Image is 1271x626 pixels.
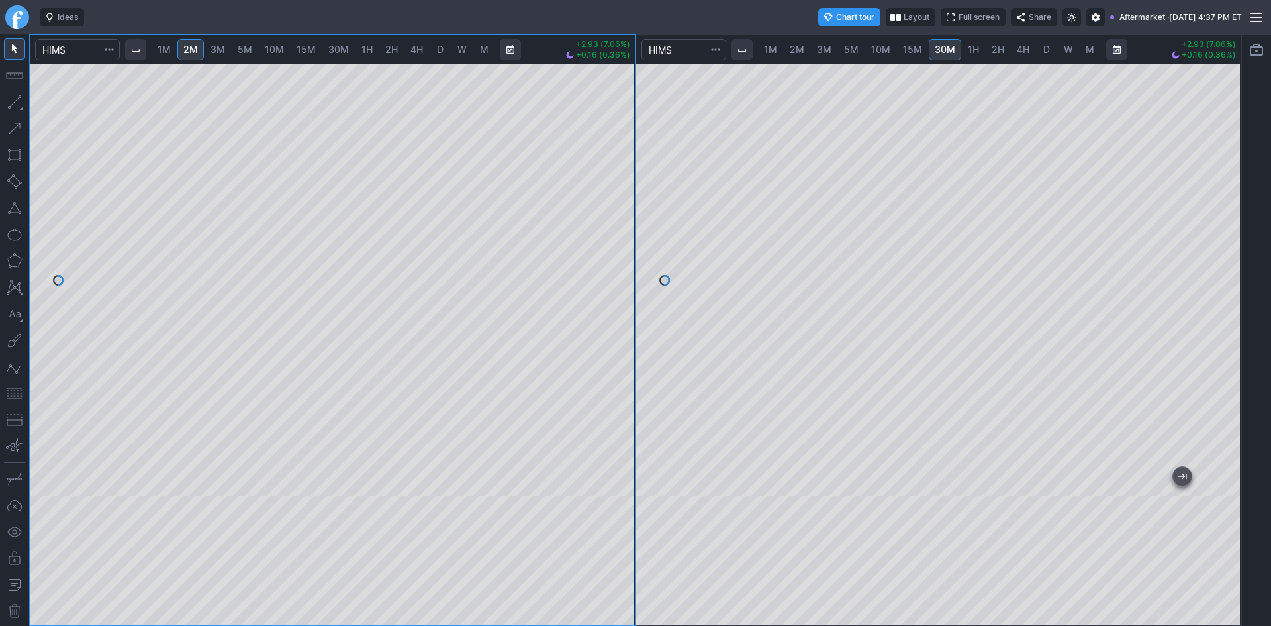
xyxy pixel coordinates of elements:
[986,39,1010,60] a: 2H
[211,44,225,55] span: 3M
[1086,8,1105,26] button: Settings
[844,44,859,55] span: 5M
[1119,11,1169,24] span: Aftermarket ·
[838,39,865,60] a: 5M
[328,44,349,55] span: 30M
[410,44,423,55] span: 4H
[238,44,252,55] span: 5M
[929,39,961,60] a: 30M
[4,356,25,378] button: Elliott waves
[430,39,451,60] a: D
[58,11,78,24] span: Ideas
[641,39,726,60] input: Search
[903,44,922,55] span: 15M
[784,39,810,60] a: 2M
[437,44,444,55] span: D
[4,38,25,60] button: Mouse
[500,39,521,60] button: Range
[959,11,1000,24] span: Full screen
[706,39,725,60] button: Search
[259,39,290,60] a: 10M
[4,330,25,351] button: Brush
[962,39,985,60] a: 1H
[1246,39,1267,60] button: Portfolio watchlist
[232,39,258,60] a: 5M
[4,468,25,490] button: Drawing mode: Single
[480,44,489,55] span: M
[817,44,831,55] span: 3M
[968,44,979,55] span: 1H
[790,44,804,55] span: 2M
[865,39,896,60] a: 10M
[818,8,880,26] button: Chart tour
[566,40,630,48] p: +2.93 (7.06%)
[100,39,118,60] button: Search
[4,144,25,166] button: Rectangle
[4,91,25,113] button: Line
[4,277,25,298] button: XABCD
[811,39,837,60] a: 3M
[4,409,25,431] button: Position
[935,44,955,55] span: 30M
[1182,51,1236,59] span: +0.16 (0.36%)
[4,601,25,622] button: Remove all drawings
[1029,11,1051,24] span: Share
[1169,11,1242,24] span: [DATE] 4:37 PM ET
[361,44,373,55] span: 1H
[4,197,25,219] button: Triangle
[4,383,25,404] button: Fibonacci retracements
[385,44,398,55] span: 2H
[1043,44,1050,55] span: D
[355,39,379,60] a: 1H
[758,39,783,60] a: 1M
[4,521,25,543] button: Hide drawings
[125,39,146,60] button: Interval
[1036,39,1057,60] a: D
[451,39,473,60] a: W
[152,39,177,60] a: 1M
[177,39,204,60] a: 2M
[5,5,29,29] a: Finviz.com
[904,11,929,24] span: Layout
[4,574,25,596] button: Add note
[731,39,753,60] button: Interval
[1086,44,1094,55] span: M
[4,118,25,139] button: Arrow
[1106,39,1127,60] button: Range
[183,44,198,55] span: 2M
[1058,39,1079,60] a: W
[1062,8,1081,26] button: Toggle light mode
[4,224,25,245] button: Ellipse
[4,548,25,569] button: Lock drawings
[457,44,467,55] span: W
[265,44,284,55] span: 10M
[1011,39,1035,60] a: 4H
[322,39,355,60] a: 30M
[158,44,171,55] span: 1M
[4,495,25,516] button: Drawings autosave: Off
[4,303,25,325] button: Text
[4,171,25,192] button: Rotated rectangle
[379,39,404,60] a: 2H
[291,39,322,60] a: 15M
[4,250,25,272] button: Polygon
[297,44,316,55] span: 15M
[576,51,630,59] span: +0.16 (0.36%)
[404,39,429,60] a: 4H
[1172,40,1236,48] p: +2.93 (7.06%)
[992,44,1004,55] span: 2H
[1173,467,1192,486] button: Jump to the most recent bar
[764,44,777,55] span: 1M
[473,39,494,60] a: M
[1011,8,1057,26] button: Share
[205,39,231,60] a: 3M
[886,8,935,26] button: Layout
[941,8,1006,26] button: Full screen
[1064,44,1073,55] span: W
[40,8,84,26] button: Ideas
[4,436,25,457] button: Anchored VWAP
[4,65,25,86] button: Measure
[1017,44,1029,55] span: 4H
[35,39,120,60] input: Search
[1080,39,1101,60] a: M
